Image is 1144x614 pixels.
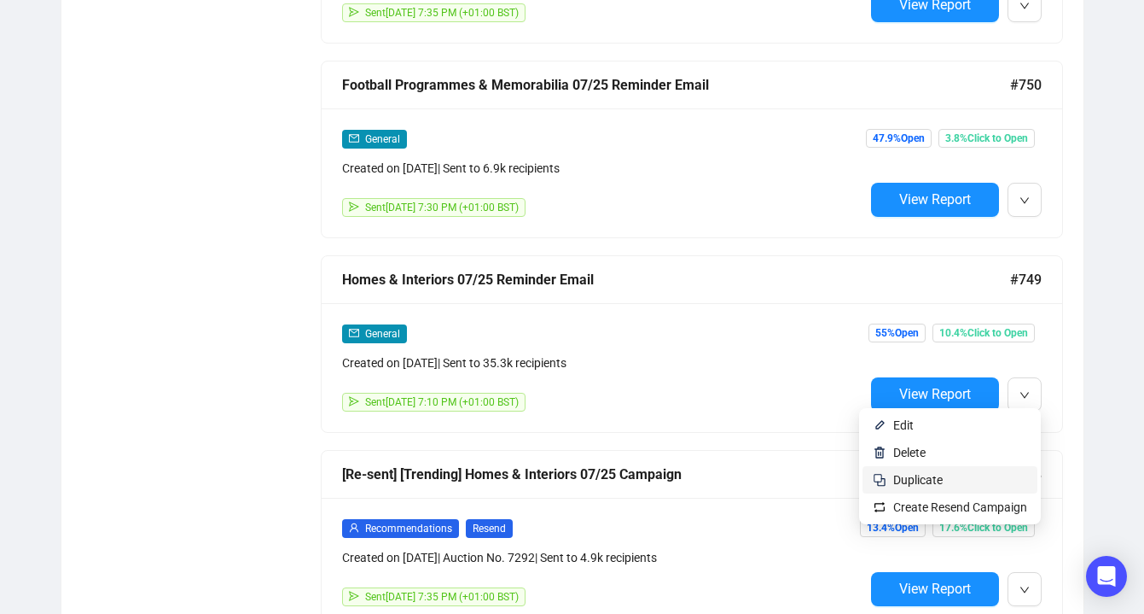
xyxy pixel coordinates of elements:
[365,591,519,603] span: Sent [DATE] 7:35 PM (+01:00 BST)
[349,328,359,338] span: mail
[321,61,1063,238] a: Football Programmes & Memorabilia 07/25 Reminder Email#750mailGeneralCreated on [DATE]| Sent to 6...
[893,500,1027,514] span: Create Resend Campaign
[349,523,359,533] span: user
[868,324,926,342] span: 55% Open
[932,518,1035,537] span: 17.6% Click to Open
[466,519,513,538] span: Resend
[1086,556,1127,597] div: Open Intercom Messenger
[1010,74,1042,96] span: #750
[893,418,914,432] span: Edit
[349,396,359,406] span: send
[349,591,359,601] span: send
[1019,585,1030,595] span: down
[365,328,400,340] span: General
[873,473,886,487] img: svg+xml;base64,PHN2ZyB4bWxucz0iaHR0cDovL3d3dy53My5vcmcvMjAwMC9zdmciIHdpZHRoPSIyNCIgaGVpZ2h0PSIyNC...
[342,74,1010,96] div: Football Programmes & Memorabilia 07/25 Reminder Email
[1019,196,1030,206] span: down
[1019,390,1030,401] span: down
[349,202,359,212] span: send
[899,191,971,208] span: View Report
[899,581,971,597] span: View Report
[349,7,359,17] span: send
[342,159,864,178] div: Created on [DATE] | Sent to 6.9k recipients
[873,446,886,459] img: svg+xml;base64,PHN2ZyB4bWxucz0iaHR0cDovL3d3dy53My5vcmcvMjAwMC9zdmciIHhtbG5zOnhsaW5rPSJodHRwOi8vd3...
[866,129,932,148] span: 47.9% Open
[365,202,519,213] span: Sent [DATE] 7:30 PM (+01:00 BST)
[873,500,886,514] img: retweet.svg
[342,464,1010,485] div: [Re-sent] [Trending] Homes & Interiors 07/25 Campaign
[932,324,1035,342] span: 10.4% Click to Open
[871,377,999,412] button: View Report
[321,255,1063,433] a: Homes & Interiors 07/25 Reminder Email#749mailGeneralCreated on [DATE]| Sent to 35.3k recipientss...
[349,133,359,143] span: mail
[860,518,926,537] span: 13.4% Open
[899,386,971,402] span: View Report
[871,572,999,606] button: View Report
[365,523,452,535] span: Recommendations
[342,548,864,567] div: Created on [DATE] | Auction No. 7292 | Sent to 4.9k recipients
[893,446,926,459] span: Delete
[342,354,864,372] div: Created on [DATE] | Sent to 35.3k recipients
[893,473,943,487] span: Duplicate
[938,129,1035,148] span: 3.8% Click to Open
[342,269,1010,290] div: Homes & Interiors 07/25 Reminder Email
[1019,1,1030,11] span: down
[365,7,519,19] span: Sent [DATE] 7:35 PM (+01:00 BST)
[871,183,999,217] button: View Report
[365,133,400,145] span: General
[1010,269,1042,290] span: #749
[873,418,886,432] img: svg+xml;base64,PHN2ZyB4bWxucz0iaHR0cDovL3d3dy53My5vcmcvMjAwMC9zdmciIHhtbG5zOnhsaW5rPSJodHRwOi8vd3...
[365,396,519,408] span: Sent [DATE] 7:10 PM (+01:00 BST)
